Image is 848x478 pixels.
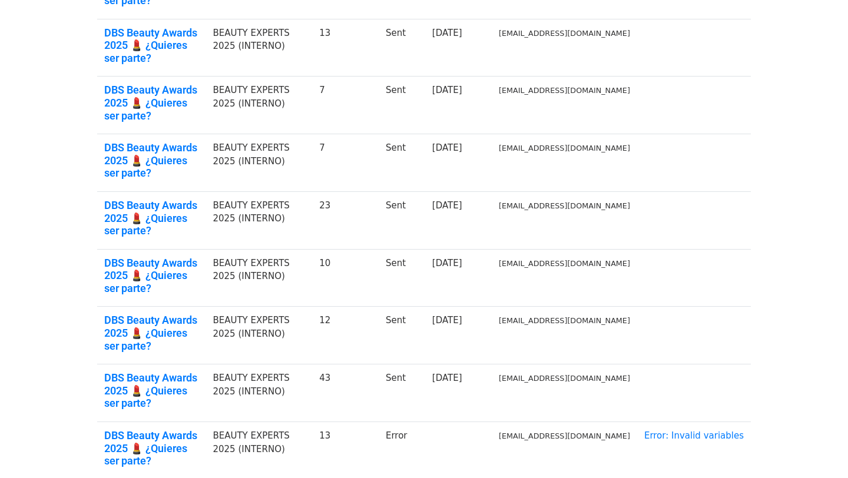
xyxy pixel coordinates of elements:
a: [DATE] [432,373,462,383]
a: [DATE] [432,258,462,268]
td: 43 [312,364,379,422]
td: Sent [379,249,425,307]
td: Sent [379,364,425,422]
td: Sent [379,77,425,134]
a: [DATE] [432,315,462,326]
small: [EMAIL_ADDRESS][DOMAIN_NAME] [499,29,630,38]
td: 7 [312,77,379,134]
td: BEAUTY EXPERTS 2025 (INTERNO) [206,249,312,307]
td: 13 [312,19,379,77]
a: DBS Beauty Awards 2025 💄 ¿Quieres ser parte? [104,429,198,467]
small: [EMAIL_ADDRESS][DOMAIN_NAME] [499,431,630,440]
td: BEAUTY EXPERTS 2025 (INTERNO) [206,307,312,364]
a: [DATE] [432,85,462,95]
td: BEAUTY EXPERTS 2025 (INTERNO) [206,19,312,77]
td: Sent [379,134,425,192]
td: Sent [379,307,425,364]
small: [EMAIL_ADDRESS][DOMAIN_NAME] [499,201,630,210]
a: DBS Beauty Awards 2025 💄 ¿Quieres ser parte? [104,84,198,122]
td: BEAUTY EXPERTS 2025 (INTERNO) [206,134,312,192]
small: [EMAIL_ADDRESS][DOMAIN_NAME] [499,144,630,152]
a: DBS Beauty Awards 2025 💄 ¿Quieres ser parte? [104,26,198,65]
td: BEAUTY EXPERTS 2025 (INTERNO) [206,191,312,249]
td: Sent [379,19,425,77]
small: [EMAIL_ADDRESS][DOMAIN_NAME] [499,259,630,268]
a: DBS Beauty Awards 2025 💄 ¿Quieres ser parte? [104,199,198,237]
small: [EMAIL_ADDRESS][DOMAIN_NAME] [499,316,630,325]
a: [DATE] [432,28,462,38]
td: Sent [379,191,425,249]
td: 10 [312,249,379,307]
a: [DATE] [432,200,462,211]
div: Widget de chat [789,421,848,478]
td: BEAUTY EXPERTS 2025 (INTERNO) [206,77,312,134]
small: [EMAIL_ADDRESS][DOMAIN_NAME] [499,86,630,95]
a: [DATE] [432,142,462,153]
td: 7 [312,134,379,192]
small: [EMAIL_ADDRESS][DOMAIN_NAME] [499,374,630,383]
a: DBS Beauty Awards 2025 💄 ¿Quieres ser parte? [104,257,198,295]
td: BEAUTY EXPERTS 2025 (INTERNO) [206,364,312,422]
td: 23 [312,191,379,249]
a: DBS Beauty Awards 2025 💄 ¿Quieres ser parte? [104,141,198,180]
iframe: Chat Widget [789,421,848,478]
a: DBS Beauty Awards 2025 💄 ¿Quieres ser parte? [104,314,198,352]
a: Error: Invalid variables [644,430,744,441]
a: DBS Beauty Awards 2025 💄 ¿Quieres ser parte? [104,371,198,410]
td: 12 [312,307,379,364]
